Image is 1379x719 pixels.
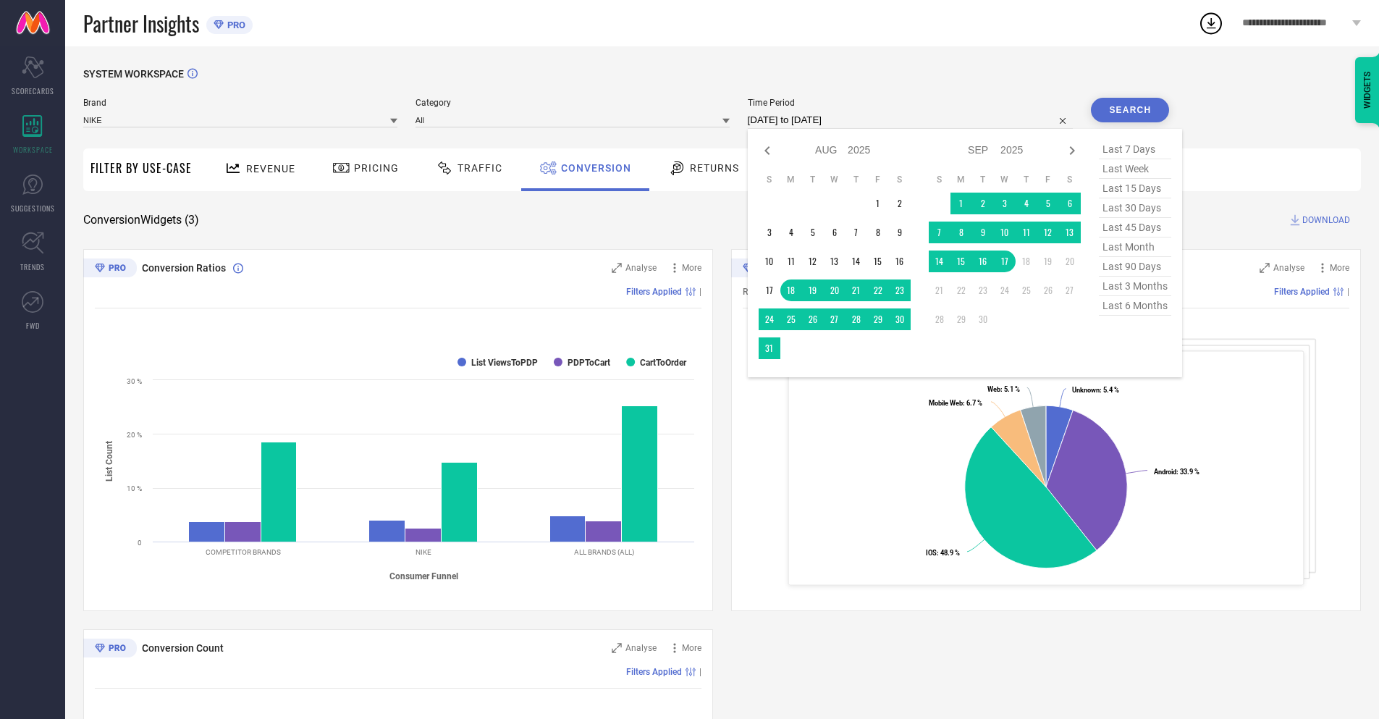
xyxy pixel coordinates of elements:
td: Fri Sep 05 2025 [1037,193,1059,214]
th: Monday [780,174,802,185]
span: Traffic [457,162,502,174]
td: Sun Aug 03 2025 [759,222,780,243]
div: Premium [83,258,137,280]
text: PDPToCart [568,358,610,368]
span: Pricing [354,162,399,174]
span: SYSTEM WORKSPACE [83,68,184,80]
td: Thu Sep 18 2025 [1016,251,1037,272]
span: SCORECARDS [12,85,54,96]
td: Mon Aug 25 2025 [780,308,802,330]
span: Revenue (% share) [743,287,814,297]
span: last 3 months [1099,277,1171,296]
span: More [682,643,701,653]
td: Fri Aug 29 2025 [867,308,889,330]
span: last 45 days [1099,218,1171,237]
text: NIKE [416,548,431,556]
td: Fri Aug 08 2025 [867,222,889,243]
th: Monday [950,174,972,185]
th: Saturday [889,174,911,185]
th: Thursday [1016,174,1037,185]
span: PRO [224,20,245,30]
td: Fri Aug 01 2025 [867,193,889,214]
td: Sun Sep 14 2025 [929,251,950,272]
th: Wednesday [994,174,1016,185]
span: last 15 days [1099,179,1171,198]
span: last 90 days [1099,257,1171,277]
span: Analyse [625,263,657,273]
td: Sat Sep 27 2025 [1059,279,1081,301]
td: Sat Aug 23 2025 [889,279,911,301]
span: Filters Applied [626,287,682,297]
span: Partner Insights [83,9,199,38]
td: Mon Sep 15 2025 [950,251,972,272]
svg: Zoom [612,263,622,273]
text: 30 % [127,377,142,385]
text: : 6.7 % [929,399,983,407]
tspan: Unknown [1072,386,1100,394]
th: Thursday [845,174,867,185]
td: Fri Sep 26 2025 [1037,279,1059,301]
td: Wed Sep 10 2025 [994,222,1016,243]
span: SUGGESTIONS [11,203,55,214]
input: Select time period [748,112,1074,129]
text: COMPETITOR BRANDS [206,548,281,556]
td: Sun Aug 10 2025 [759,251,780,272]
tspan: Web [987,385,1000,393]
span: | [1347,287,1349,297]
td: Sat Sep 20 2025 [1059,251,1081,272]
td: Fri Aug 15 2025 [867,251,889,272]
td: Thu Sep 11 2025 [1016,222,1037,243]
span: TRENDS [20,261,45,272]
span: last 6 months [1099,296,1171,316]
span: Revenue [246,163,295,175]
div: Previous month [759,142,776,159]
tspan: Mobile Web [929,399,963,407]
td: Tue Sep 02 2025 [972,193,994,214]
div: Next month [1063,142,1081,159]
td: Fri Sep 19 2025 [1037,251,1059,272]
tspan: Android [1154,468,1176,476]
th: Saturday [1059,174,1081,185]
td: Mon Aug 11 2025 [780,251,802,272]
text: 0 [138,539,142,547]
td: Thu Sep 04 2025 [1016,193,1037,214]
span: DOWNLOAD [1302,213,1350,227]
div: Open download list [1198,10,1224,36]
td: Wed Aug 27 2025 [824,308,845,330]
span: WORKSPACE [13,144,53,155]
span: Time Period [748,98,1074,108]
td: Sat Aug 16 2025 [889,251,911,272]
td: Tue Sep 30 2025 [972,308,994,330]
td: Mon Sep 08 2025 [950,222,972,243]
span: last month [1099,237,1171,257]
div: Premium [83,639,137,660]
span: Conversion Count [142,642,224,654]
td: Sun Aug 31 2025 [759,337,780,359]
td: Wed Sep 17 2025 [994,251,1016,272]
td: Sat Sep 13 2025 [1059,222,1081,243]
text: : 5.4 % [1072,386,1119,394]
td: Tue Aug 19 2025 [802,279,824,301]
button: Search [1091,98,1169,122]
td: Mon Sep 29 2025 [950,308,972,330]
td: Tue Sep 23 2025 [972,279,994,301]
td: Thu Aug 21 2025 [845,279,867,301]
th: Sunday [929,174,950,185]
td: Mon Aug 04 2025 [780,222,802,243]
td: Tue Sep 16 2025 [972,251,994,272]
text: 10 % [127,484,142,492]
td: Thu Aug 07 2025 [845,222,867,243]
span: More [1330,263,1349,273]
span: | [699,667,701,677]
td: Mon Sep 01 2025 [950,193,972,214]
text: List ViewsToPDP [471,358,538,368]
td: Sat Sep 06 2025 [1059,193,1081,214]
span: | [699,287,701,297]
td: Sat Aug 30 2025 [889,308,911,330]
td: Thu Aug 14 2025 [845,251,867,272]
text: 20 % [127,431,142,439]
span: last week [1099,159,1171,179]
td: Tue Aug 12 2025 [802,251,824,272]
text: CartToOrder [640,358,687,368]
span: Analyse [1273,263,1304,273]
